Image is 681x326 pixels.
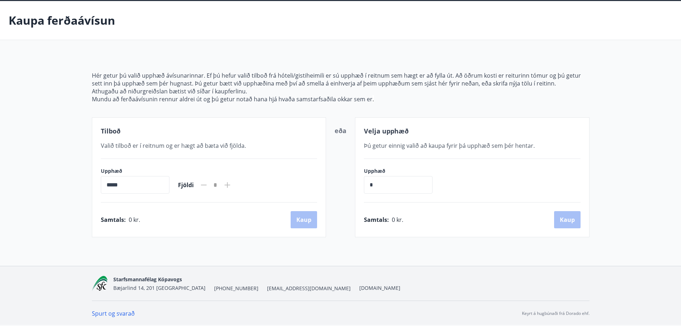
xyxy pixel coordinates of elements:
p: Mundu að ferðaávísunin rennur aldrei út og þú getur notað hana hjá hvaða samstarfsaðila okkar sem er [92,95,589,103]
span: eða [335,126,346,135]
img: x5MjQkxwhnYn6YREZUTEa9Q4KsBUeQdWGts9Dj4O.png [92,276,108,291]
span: 0 kr. [129,216,140,224]
p: Kaupa ferðaávísun [9,13,115,28]
span: 0 kr. [392,216,403,224]
span: Velja upphæð [364,127,409,135]
span: Tilboð [101,127,120,135]
span: Þú getur einnig valið að kaupa fyrir þá upphæð sem þér hentar. [364,142,535,150]
p: Athugaðu að niðurgreiðslan bætist við síðar í kaupferlinu. [92,87,589,95]
span: Bæjarlind 14, 201 [GEOGRAPHIC_DATA] [113,284,206,291]
a: [DOMAIN_NAME] [359,284,400,291]
span: [EMAIL_ADDRESS][DOMAIN_NAME] [267,285,351,292]
span: Starfsmannafélag Kópavogs [113,276,182,283]
span: Samtals : [364,216,389,224]
span: [PHONE_NUMBER] [214,285,258,292]
label: Upphæð [101,167,169,175]
p: Keyrt á hugbúnaði frá Dorado ehf. [522,310,589,317]
span: Samtals : [101,216,126,224]
span: . [372,95,374,103]
a: Spurt og svarað [92,310,135,317]
span: Valið tilboð er í reitnum og er hægt að bæta við fjölda. [101,142,246,150]
span: Fjöldi [178,181,194,189]
label: Upphæð [364,167,440,175]
p: Hér getur þú valið upphæð ávísunarinnar. Ef þú hefur valið tilboð frá hóteli/gistiheimili er sú u... [92,72,589,87]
